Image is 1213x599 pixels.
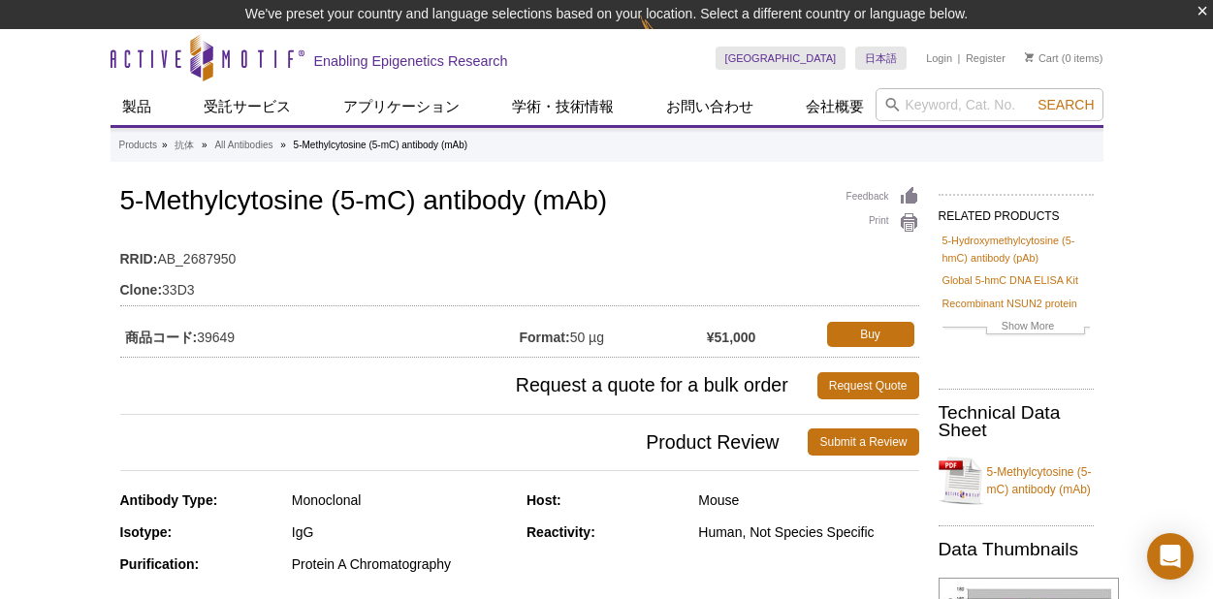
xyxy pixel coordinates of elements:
[332,88,471,125] a: アプリケーション
[846,186,919,207] a: Feedback
[640,15,691,60] img: Change Here
[120,372,817,399] span: Request a quote for a bulk order
[120,556,200,572] strong: Purification:
[500,88,625,125] a: 学術・技術情報
[120,281,163,299] strong: Clone:
[1147,533,1194,580] div: Open Intercom Messenger
[292,555,512,573] div: Protein A Chromatography
[520,317,707,352] td: 50 µg
[939,404,1094,439] h2: Technical Data Sheet
[942,317,1090,339] a: Show More
[1037,97,1094,112] span: Search
[1025,47,1103,70] li: (0 items)
[939,541,1094,558] h2: Data Thumbnails
[120,238,919,269] td: AB_2687950
[942,271,1078,289] a: Global 5-hmC DNA ELISA Kit
[314,52,508,70] h2: Enabling Epigenetics Research
[1025,52,1034,62] img: Your Cart
[939,452,1094,510] a: 5-Methylcytosine (5-mC) antibody (mAb)
[527,524,595,540] strong: Reactivity:
[966,51,1006,65] a: Register
[119,137,157,154] a: Products
[698,523,918,541] div: Human, Not Species Specific
[214,137,272,154] a: All Antibodies
[120,269,919,300] td: 33D3
[520,329,570,346] strong: Format:
[654,88,765,125] a: お問い合わせ
[111,88,163,125] a: 製品
[294,140,468,150] li: 5-Methylcytosine (5-mC) antibody (mAb)
[280,140,286,150] li: »
[175,137,194,154] a: 抗体
[827,322,914,347] a: Buy
[817,372,919,399] a: Request Quote
[808,428,918,456] a: Submit a Review
[876,88,1103,121] input: Keyword, Cat. No.
[120,250,158,268] strong: RRID:
[939,194,1094,229] h2: RELATED PRODUCTS
[942,295,1077,312] a: Recombinant NSUN2 protein
[292,491,512,509] div: Monoclonal
[942,232,1090,267] a: 5-Hydroxymethylcytosine (5-hmC) antibody (pAb)
[120,492,218,508] strong: Antibody Type:
[926,51,952,65] a: Login
[707,329,756,346] strong: ¥51,000
[1032,96,1100,113] button: Search
[716,47,846,70] a: [GEOGRAPHIC_DATA]
[125,329,198,346] strong: 商品コード:
[846,212,919,234] a: Print
[958,47,961,70] li: |
[698,491,918,509] div: Mouse
[120,524,173,540] strong: Isotype:
[120,186,919,219] h1: 5-Methylcytosine (5-mC) antibody (mAb)
[192,88,303,125] a: 受託サービス
[292,523,512,541] div: IgG
[794,88,876,125] a: 会社概要
[202,140,207,150] li: »
[1025,51,1059,65] a: Cart
[120,317,520,352] td: 39649
[527,492,561,508] strong: Host:
[162,140,168,150] li: »
[120,428,809,456] span: Product Review
[855,47,907,70] a: 日本語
